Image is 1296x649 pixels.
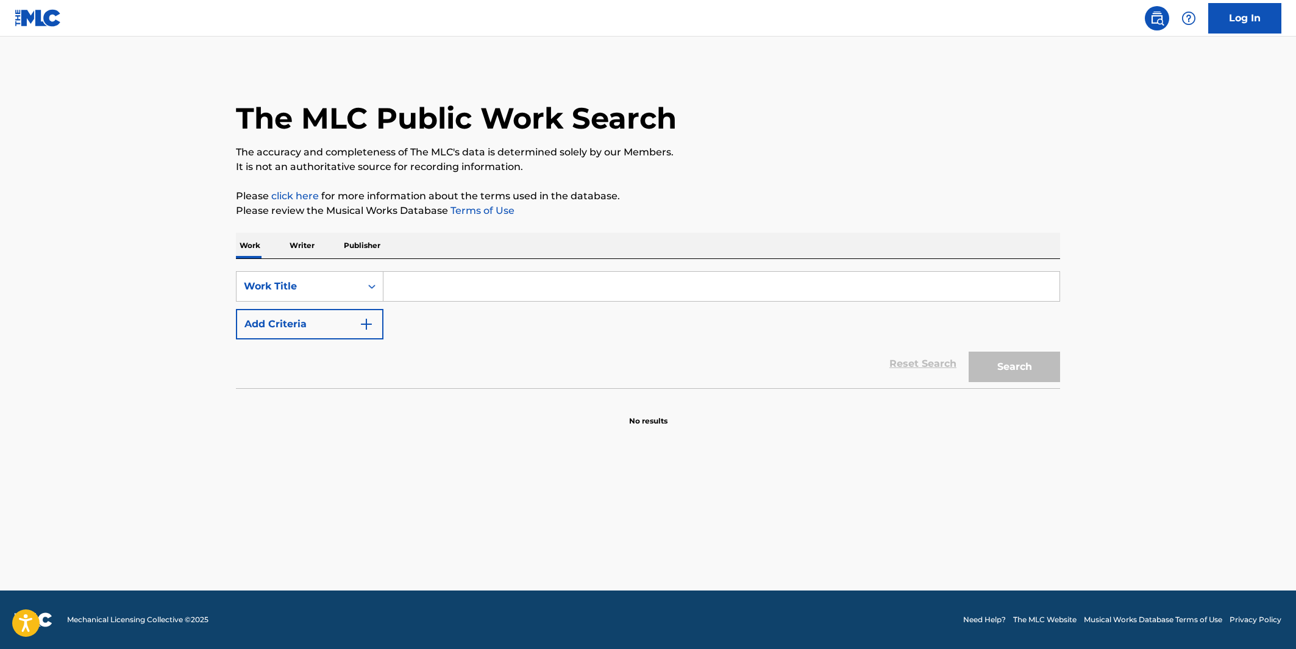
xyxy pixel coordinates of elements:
a: Public Search [1145,6,1169,30]
div: Work Title [244,279,354,294]
img: 9d2ae6d4665cec9f34b9.svg [359,317,374,332]
p: Please review the Musical Works Database [236,204,1060,218]
a: Privacy Policy [1230,614,1281,625]
a: Musical Works Database Terms of Use [1084,614,1222,625]
p: It is not an authoritative source for recording information. [236,160,1060,174]
a: The MLC Website [1013,614,1077,625]
form: Search Form [236,271,1060,388]
p: Please for more information about the terms used in the database. [236,189,1060,204]
p: The accuracy and completeness of The MLC's data is determined solely by our Members. [236,145,1060,160]
h1: The MLC Public Work Search [236,100,677,137]
a: Terms of Use [448,205,514,216]
a: click here [271,190,319,202]
p: Writer [286,233,318,258]
span: Mechanical Licensing Collective © 2025 [67,614,208,625]
div: Help [1177,6,1201,30]
button: Add Criteria [236,309,383,339]
a: Need Help? [963,614,1006,625]
img: help [1181,11,1196,26]
a: Log In [1208,3,1281,34]
iframe: Chat Widget [1235,590,1296,649]
img: search [1150,11,1164,26]
img: MLC Logo [15,9,62,27]
p: No results [629,401,668,427]
p: Work [236,233,264,258]
img: logo [15,612,52,627]
p: Publisher [340,233,384,258]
